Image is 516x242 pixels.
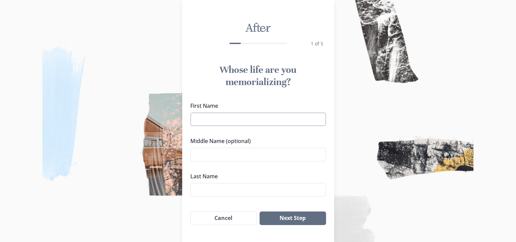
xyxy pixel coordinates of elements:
[190,137,322,145] label: Middle Name (optional)
[190,64,326,88] h1: Whose life are you memorializing?
[190,172,322,180] label: Last Name
[311,40,323,47] span: 1 of 5
[260,211,326,225] button: Next Step
[190,211,257,225] button: Cancel
[190,102,322,110] label: First Name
